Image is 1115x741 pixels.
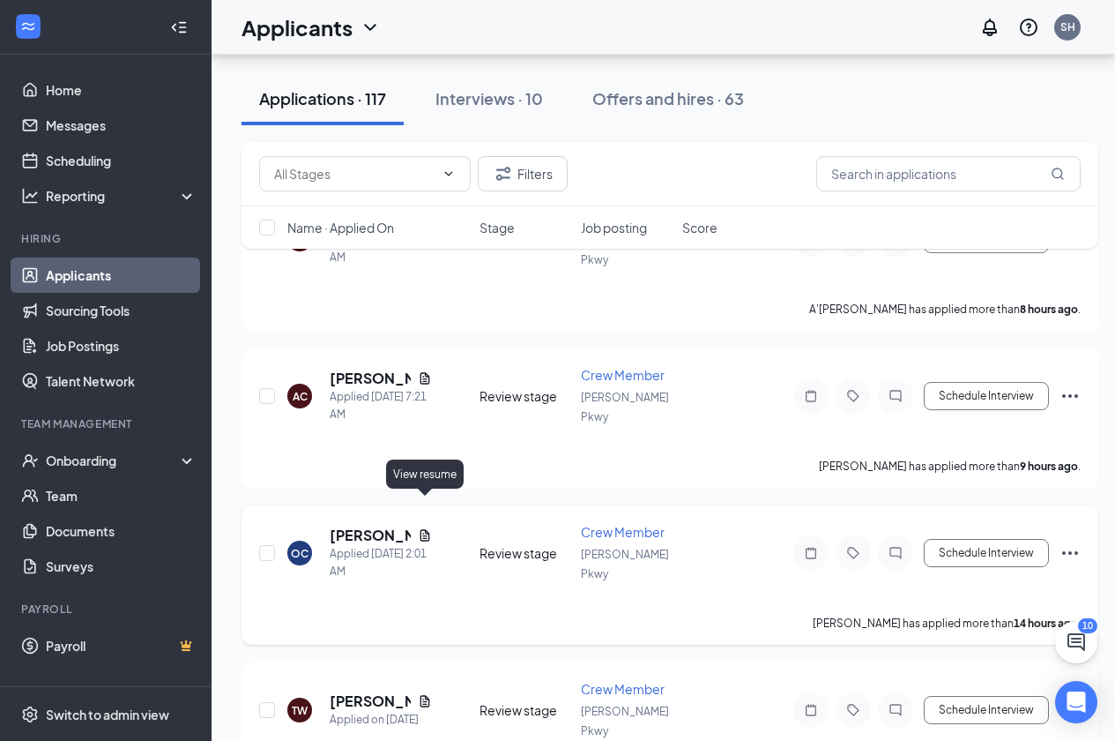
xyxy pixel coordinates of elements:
[292,703,308,718] div: TW
[46,187,197,205] div: Reporting
[330,545,432,580] div: Applied [DATE] 2:01 AM
[592,87,744,109] div: Offers and hires · 63
[46,706,169,723] div: Switch to admin view
[479,219,515,236] span: Stage
[800,546,821,560] svg: Note
[1055,681,1097,723] div: Open Intercom Messenger
[924,539,1049,567] button: Schedule Interview
[581,681,665,697] span: Crew Member
[979,17,1000,38] svg: Notifications
[330,369,411,388] h5: [PERSON_NAME]
[843,703,864,717] svg: Tag
[479,387,570,405] div: Review stage
[21,416,193,431] div: Team Management
[46,513,197,549] a: Documents
[924,696,1049,724] button: Schedule Interview
[1020,303,1078,316] b: 8 hours ago
[800,389,821,403] svg: Note
[924,382,1049,410] button: Schedule Interview
[360,17,381,38] svg: ChevronDown
[46,628,197,663] a: PayrollCrown
[809,302,1081,317] p: A'[PERSON_NAME] has applied more than .
[287,219,394,236] span: Name · Applied On
[46,328,197,363] a: Job Postings
[581,524,665,540] span: Crew Member
[170,19,188,36] svg: Collapse
[21,706,39,723] svg: Settings
[330,711,432,729] div: Applied on [DATE]
[479,701,570,719] div: Review stage
[843,389,864,403] svg: Tag
[1066,632,1087,653] svg: ChatActive
[46,452,182,469] div: Onboarding
[1014,617,1078,630] b: 14 hours ago
[386,460,464,489] div: View resume
[19,18,37,35] svg: WorkstreamLogo
[1018,17,1039,38] svg: QuestionInfo
[819,459,1081,474] p: [PERSON_NAME] has applied more than .
[259,87,386,109] div: Applications · 117
[46,72,197,108] a: Home
[581,219,647,236] span: Job posting
[581,367,665,383] span: Crew Member
[330,692,411,711] h5: [PERSON_NAME]
[291,546,308,561] div: OC
[478,156,568,191] button: Filter Filters
[418,371,432,385] svg: Document
[46,478,197,513] a: Team
[479,544,570,562] div: Review stage
[843,546,864,560] svg: Tag
[21,602,193,617] div: Payroll
[581,391,669,423] span: [PERSON_NAME] Pkwy
[581,548,669,580] span: [PERSON_NAME] Pkwy
[418,528,432,543] svg: Document
[1055,621,1097,663] button: ChatActive
[21,187,39,205] svg: Analysis
[493,163,514,184] svg: Filter
[418,694,432,708] svg: Document
[1060,19,1075,34] div: SH
[581,705,669,737] span: [PERSON_NAME] Pkwy
[21,231,193,246] div: Hiring
[46,293,197,328] a: Sourcing Tools
[242,12,353,42] h1: Applicants
[1059,543,1081,564] svg: Ellipses
[442,167,456,181] svg: ChevronDown
[46,108,197,143] a: Messages
[682,219,717,236] span: Score
[885,546,906,560] svg: ChatInactive
[813,616,1081,631] p: [PERSON_NAME] has applied more than .
[885,389,906,403] svg: ChatInactive
[885,703,906,717] svg: ChatInactive
[1020,460,1078,473] b: 9 hours ago
[1051,167,1065,181] svg: MagnifyingGlass
[46,258,197,293] a: Applicants
[1078,618,1097,633] div: 10
[800,703,821,717] svg: Note
[46,363,197,399] a: Talent Network
[46,549,197,584] a: Surveys
[46,143,197,178] a: Scheduling
[435,87,543,109] div: Interviews · 10
[1059,385,1081,407] svg: Ellipses
[330,526,411,545] h5: [PERSON_NAME]
[21,452,39,469] svg: UserCheck
[293,389,308,404] div: AC
[274,164,435,183] input: All Stages
[816,156,1081,191] input: Search in applications
[330,388,432,423] div: Applied [DATE] 7:21 AM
